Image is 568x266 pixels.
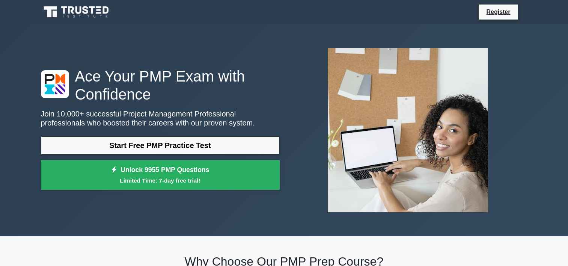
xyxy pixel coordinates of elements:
a: Register [482,7,515,17]
small: Limited Time: 7-day free trial! [50,176,270,185]
p: Join 10,000+ successful Project Management Professional professionals who boosted their careers w... [41,109,280,127]
a: Start Free PMP Practice Test [41,136,280,154]
h1: Ace Your PMP Exam with Confidence [41,67,280,103]
a: Unlock 9955 PMP QuestionsLimited Time: 7-day free trial! [41,160,280,190]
